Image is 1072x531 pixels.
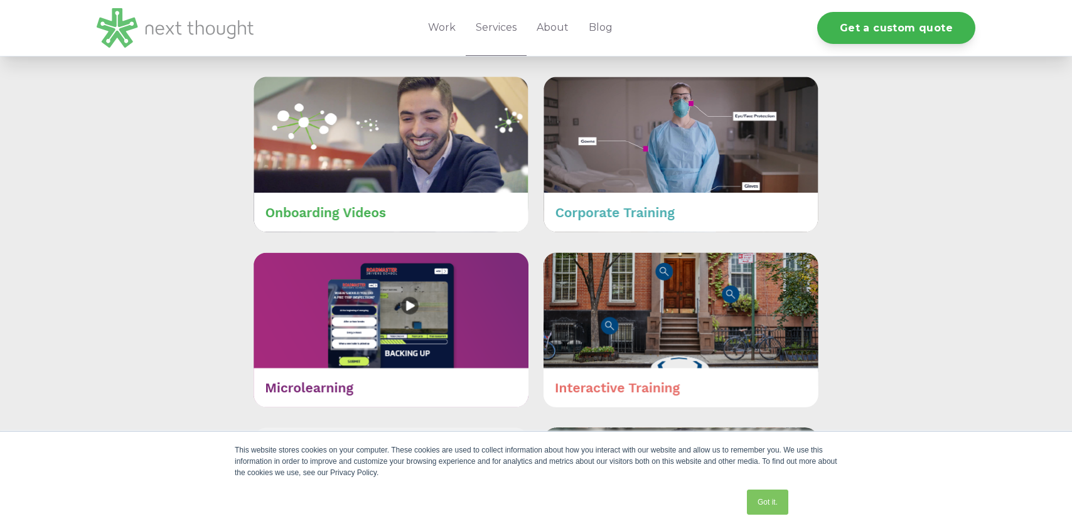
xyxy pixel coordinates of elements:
[97,8,254,48] img: LG - NextThought Logo
[254,77,528,232] img: Onboarding Videos
[544,77,818,232] img: Corporate Training
[254,252,528,408] img: Microlearning (2)
[747,490,788,515] a: Got it.
[817,12,975,44] a: Get a custom quote
[544,252,818,408] img: Interactive Training (1)
[235,444,837,478] div: This website stores cookies on your computer. These cookies are used to collect information about...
